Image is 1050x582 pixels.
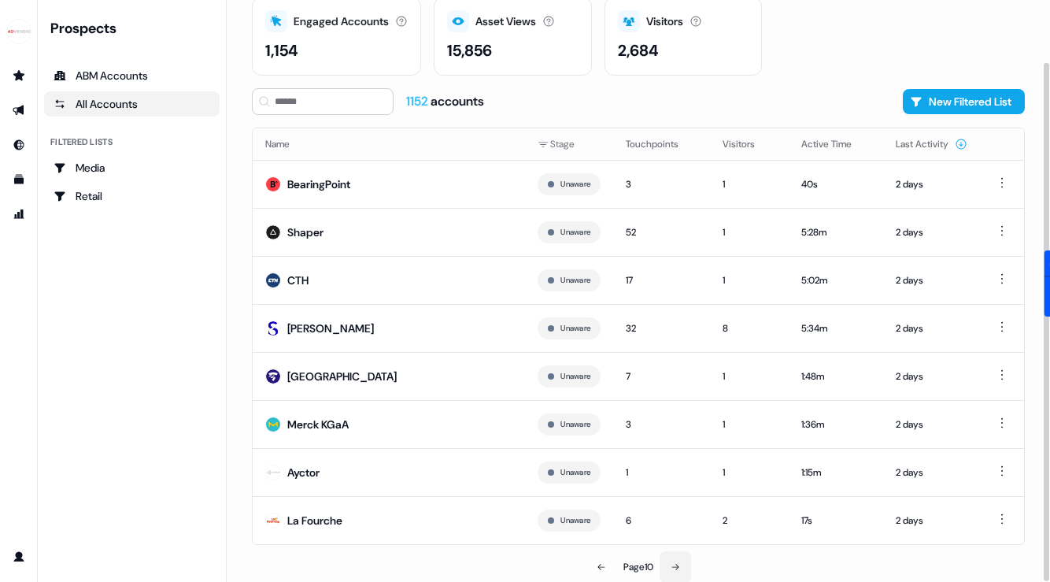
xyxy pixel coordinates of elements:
div: ABM Accounts [54,68,210,83]
div: 2 days [896,321,967,336]
div: 1 [723,176,776,192]
div: Page 10 [623,559,653,575]
div: 1:48m [801,369,871,384]
th: Name [253,128,525,160]
div: All Accounts [54,96,210,112]
div: 2 days [896,465,967,480]
div: 17 [626,272,697,288]
div: Engaged Accounts [294,13,389,30]
button: Last Activity [896,130,967,158]
div: 1,154 [265,39,298,62]
div: 2 [723,513,776,528]
div: 2 days [896,224,967,240]
div: 8 [723,321,776,336]
div: Shaper [287,224,324,240]
div: 1:36m [801,417,871,432]
a: Go to Media [44,155,220,180]
div: Retail [54,188,210,204]
div: 15,856 [447,39,492,62]
div: accounts [406,93,484,110]
div: Prospects [50,19,220,38]
div: Stage [538,136,601,152]
div: 5:34m [801,321,871,336]
div: Merck KGaA [287,417,349,432]
div: 7 [626,369,697,384]
div: BearingPoint [287,176,350,192]
div: Media [54,160,210,176]
div: 3 [626,176,697,192]
div: 1 [626,465,697,480]
div: 3 [626,417,697,432]
div: [GEOGRAPHIC_DATA] [287,369,397,384]
button: Unaware [560,273,590,287]
div: 1 [723,224,776,240]
a: Go to Retail [44,183,220,209]
div: Visitors [646,13,683,30]
a: Go to outbound experience [6,98,31,123]
button: Unaware [560,513,590,528]
a: All accounts [44,91,220,117]
a: Go to prospects [6,63,31,88]
div: 1 [723,465,776,480]
a: Go to attribution [6,202,31,227]
button: Unaware [560,417,590,432]
a: Go to profile [6,544,31,569]
button: Unaware [560,321,590,335]
span: 1152 [406,93,431,109]
div: 2 days [896,417,967,432]
div: 5:28m [801,224,871,240]
button: Unaware [560,465,590,480]
div: 1 [723,272,776,288]
a: Go to Inbound [6,132,31,158]
div: 2 days [896,369,967,384]
div: Ayctor [287,465,320,480]
button: Unaware [560,177,590,191]
a: ABM Accounts [44,63,220,88]
button: Unaware [560,369,590,384]
button: Active Time [801,130,871,158]
button: Visitors [723,130,774,158]
div: 6 [626,513,697,528]
button: Touchpoints [626,130,697,158]
div: 2 days [896,176,967,192]
div: 5:02m [801,272,871,288]
div: 1:15m [801,465,871,480]
div: Filtered lists [50,135,113,149]
div: 2 days [896,513,967,528]
div: 2,684 [618,39,659,62]
button: Unaware [560,225,590,239]
div: Asset Views [475,13,536,30]
div: 32 [626,321,697,336]
div: 2 days [896,272,967,288]
div: 40s [801,176,871,192]
div: 17s [801,513,871,528]
div: CTH [287,272,309,288]
div: La Fourche [287,513,342,528]
div: 52 [626,224,697,240]
a: Go to templates [6,167,31,192]
button: New Filtered List [903,89,1025,114]
div: [PERSON_NAME] [287,321,374,336]
div: 1 [723,417,776,432]
div: 1 [723,369,776,384]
